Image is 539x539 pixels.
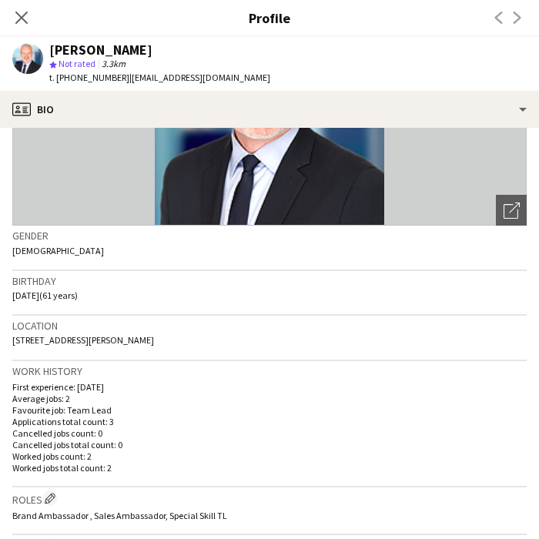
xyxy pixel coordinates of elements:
span: Not rated [59,58,95,69]
span: | [EMAIL_ADDRESS][DOMAIN_NAME] [129,72,270,83]
div: [PERSON_NAME] [49,43,152,57]
p: Worked jobs count: 2 [12,450,527,462]
span: [STREET_ADDRESS][PERSON_NAME] [12,334,154,346]
p: Worked jobs total count: 2 [12,462,527,474]
h3: Location [12,319,527,333]
span: t. [PHONE_NUMBER] [49,72,129,83]
p: Favourite job: Team Lead [12,404,527,416]
span: [DEMOGRAPHIC_DATA] [12,245,104,256]
p: Cancelled jobs count: 0 [12,427,527,439]
div: Open photos pop-in [496,195,527,226]
h3: Gender [12,229,527,243]
p: First experience: [DATE] [12,381,527,393]
p: Average jobs: 2 [12,393,527,404]
span: 3.3km [99,58,129,69]
span: Brand Ambassador , Sales Ambassador, Special Skill TL [12,510,227,521]
h3: Work history [12,364,527,378]
p: Cancelled jobs total count: 0 [12,439,527,450]
h3: Roles [12,490,527,507]
p: Applications total count: 3 [12,416,527,427]
span: [DATE] (61 years) [12,290,78,301]
h3: Birthday [12,274,527,288]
